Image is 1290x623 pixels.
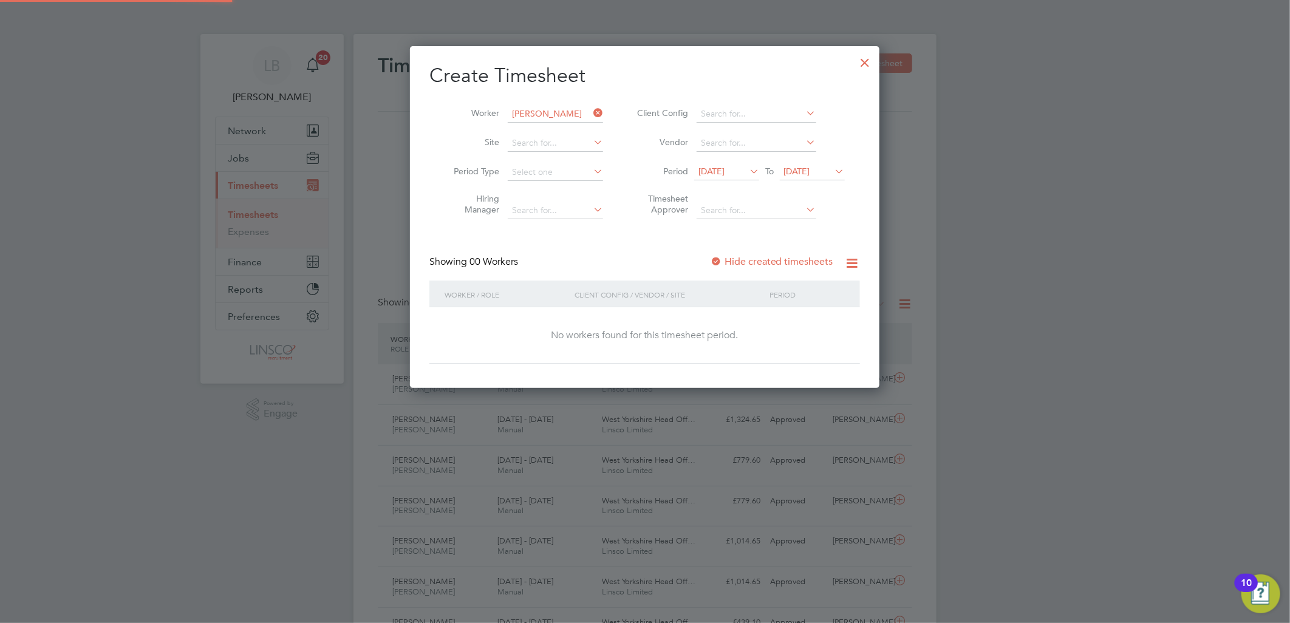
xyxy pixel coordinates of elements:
label: Period [633,166,688,177]
label: Hiring Manager [445,193,499,215]
label: Worker [445,107,499,118]
div: No workers found for this timesheet period. [442,329,848,342]
span: To [762,163,777,179]
div: 10 [1241,583,1252,599]
h2: Create Timesheet [429,63,860,89]
input: Search for... [508,202,603,219]
div: Showing [429,256,520,268]
input: Search for... [697,106,816,123]
input: Search for... [697,135,816,152]
div: Worker / Role [442,281,572,308]
label: Timesheet Approver [633,193,688,215]
button: Open Resource Center, 10 new notifications [1241,574,1280,613]
label: Period Type [445,166,499,177]
div: Client Config / Vendor / Site [572,281,766,308]
input: Search for... [508,106,603,123]
span: 00 Workers [469,256,518,268]
label: Client Config [633,107,688,118]
label: Hide created timesheets [710,256,833,268]
input: Select one [508,164,603,181]
input: Search for... [508,135,603,152]
label: Site [445,137,499,148]
span: [DATE] [698,166,725,177]
label: Vendor [633,137,688,148]
input: Search for... [697,202,816,219]
span: [DATE] [784,166,810,177]
div: Period [766,281,848,308]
